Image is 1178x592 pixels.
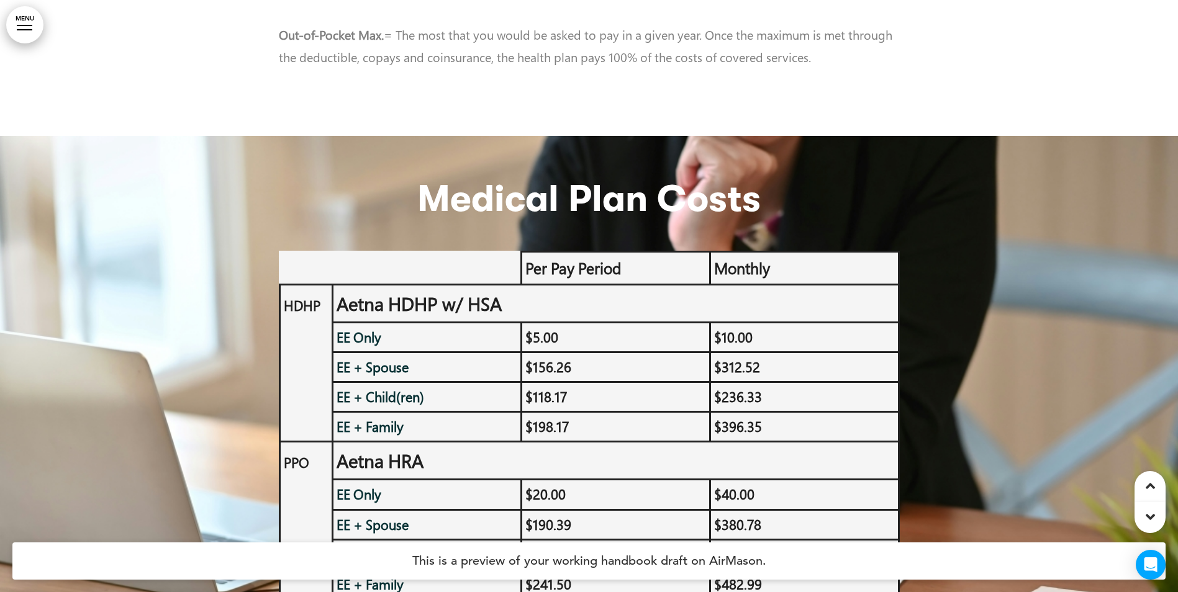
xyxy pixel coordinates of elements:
[337,388,424,406] strong: EE + Child(ren)
[337,358,409,376] strong: EE + Spouse
[525,485,566,503] strong: $20.00
[337,485,381,503] span: EE Only
[714,485,754,503] strong: $40.00
[337,291,502,316] strong: Aetna HDHP w/ HSA
[714,258,770,279] strong: Monthly
[279,27,892,65] span: = The most that you would be asked to pay in a given year. Once the maximum is met through the de...
[525,358,571,376] strong: $156.26
[337,516,409,534] span: EE + Spouse
[714,358,760,376] strong: $312.52
[284,454,309,472] strong: PPO
[525,418,569,436] strong: $198.17
[1136,550,1166,580] div: Open Intercom Messenger
[714,388,762,406] strong: $236.33
[417,182,761,220] span: Medical Plan Costs
[714,328,753,346] strong: $10.00
[12,542,1166,580] h4: This is a preview of your working handbook draft on AirMason.
[284,297,320,315] strong: HDHP
[6,6,43,43] a: MENU
[337,328,381,346] strong: EE Only
[525,516,571,534] strong: $190.39
[714,516,761,534] strong: $380.78
[525,258,622,279] strong: Per Pay Period
[525,328,558,346] strong: $5.00
[279,27,384,43] strong: Out-of-Pocket Max.
[337,448,424,473] strong: Aetna HRA
[337,418,404,436] strong: EE + Family
[714,418,762,436] strong: $396.35
[525,388,567,406] strong: $118.17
